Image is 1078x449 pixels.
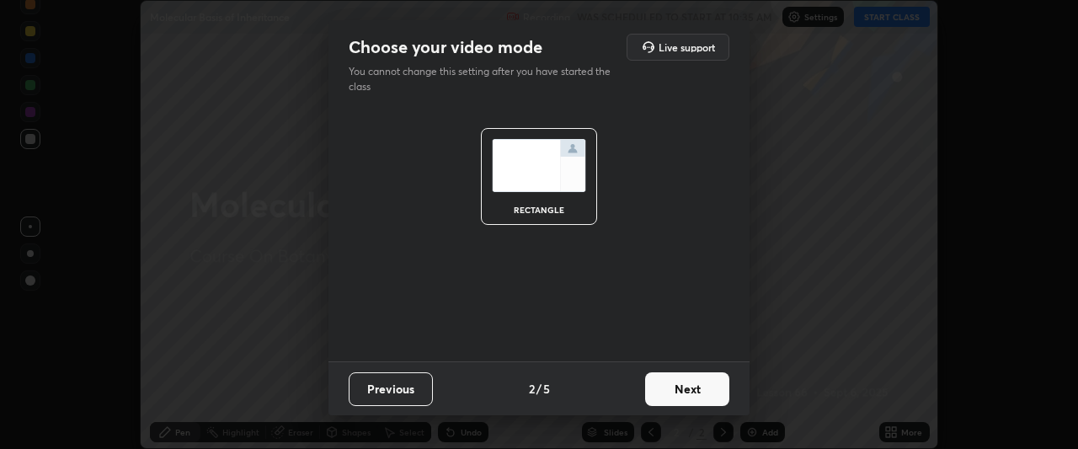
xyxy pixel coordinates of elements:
button: Previous [349,372,433,406]
div: rectangle [505,206,573,214]
h4: / [536,380,542,398]
img: normalScreenIcon.ae25ed63.svg [492,139,586,192]
h2: Choose your video mode [349,36,542,58]
h4: 5 [543,380,550,398]
h5: Live support [659,42,715,52]
button: Next [645,372,729,406]
h4: 2 [529,380,535,398]
p: You cannot change this setting after you have started the class [349,64,622,94]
